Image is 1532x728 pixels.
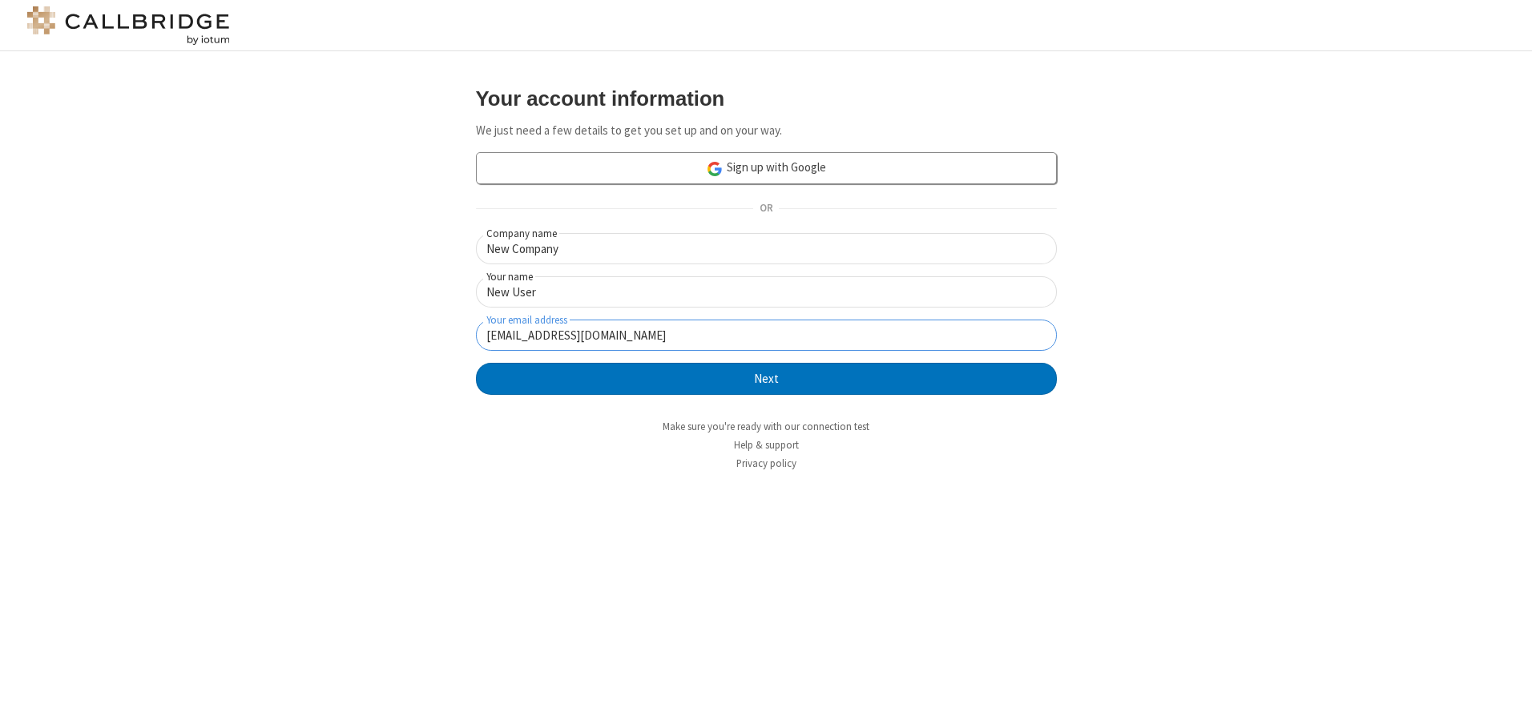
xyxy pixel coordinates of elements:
[476,276,1057,308] input: Your name
[736,457,796,470] a: Privacy policy
[476,320,1057,351] input: Your email address
[476,363,1057,395] button: Next
[706,160,724,178] img: google-icon.png
[476,87,1057,110] h3: Your account information
[734,438,799,452] a: Help & support
[476,152,1057,184] a: Sign up with Google
[753,198,779,220] span: OR
[24,6,232,45] img: logo@2x.png
[663,420,869,433] a: Make sure you're ready with our connection test
[476,122,1057,140] p: We just need a few details to get you set up and on your way.
[476,233,1057,264] input: Company name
